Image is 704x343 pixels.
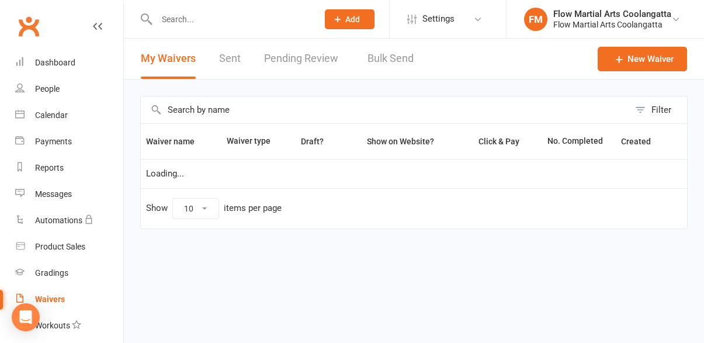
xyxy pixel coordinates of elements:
[35,137,72,146] div: Payments
[219,39,241,79] a: Sent
[146,198,282,219] div: Show
[651,103,671,117] div: Filter
[153,11,310,27] input: Search...
[35,110,68,120] div: Calendar
[141,96,629,123] input: Search by name
[356,134,447,148] button: Show on Website?
[15,181,123,207] a: Messages
[15,76,123,102] a: People
[35,242,85,251] div: Product Sales
[35,163,64,172] div: Reports
[478,137,519,146] span: Click & Pay
[14,12,43,41] a: Clubworx
[35,295,65,304] div: Waivers
[15,102,123,129] a: Calendar
[468,134,532,148] button: Click & Pay
[141,39,196,79] button: My Waivers
[15,207,123,234] a: Automations
[367,137,434,146] span: Show on Website?
[35,84,60,93] div: People
[221,124,282,159] th: Waiver type
[15,50,123,76] a: Dashboard
[301,137,324,146] span: Draft?
[15,313,123,339] a: Workouts
[224,203,282,213] div: items per page
[146,134,207,148] button: Waiver name
[146,137,207,146] span: Waiver name
[35,268,68,278] div: Gradings
[553,9,671,19] div: Flow Martial Arts Coolangatta
[12,303,40,331] div: Open Intercom Messenger
[264,39,344,79] a: Pending Review
[325,9,374,29] button: Add
[367,39,414,79] a: Bulk Send
[15,260,123,286] a: Gradings
[35,321,70,330] div: Workouts
[542,124,616,159] th: No. Completed
[345,15,360,24] span: Add
[422,6,455,32] span: Settings
[35,58,75,67] div: Dashboard
[15,234,123,260] a: Product Sales
[629,96,687,123] button: Filter
[553,19,671,30] div: Flow Martial Arts Coolangatta
[35,189,72,199] div: Messages
[524,8,547,31] div: FM
[598,47,687,71] a: New Waiver
[15,155,123,181] a: Reports
[621,137,664,146] span: Created
[141,159,687,188] td: Loading...
[15,129,123,155] a: Payments
[35,216,82,225] div: Automations
[15,286,123,313] a: Waivers
[621,134,664,148] button: Created
[290,134,337,148] button: Draft?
